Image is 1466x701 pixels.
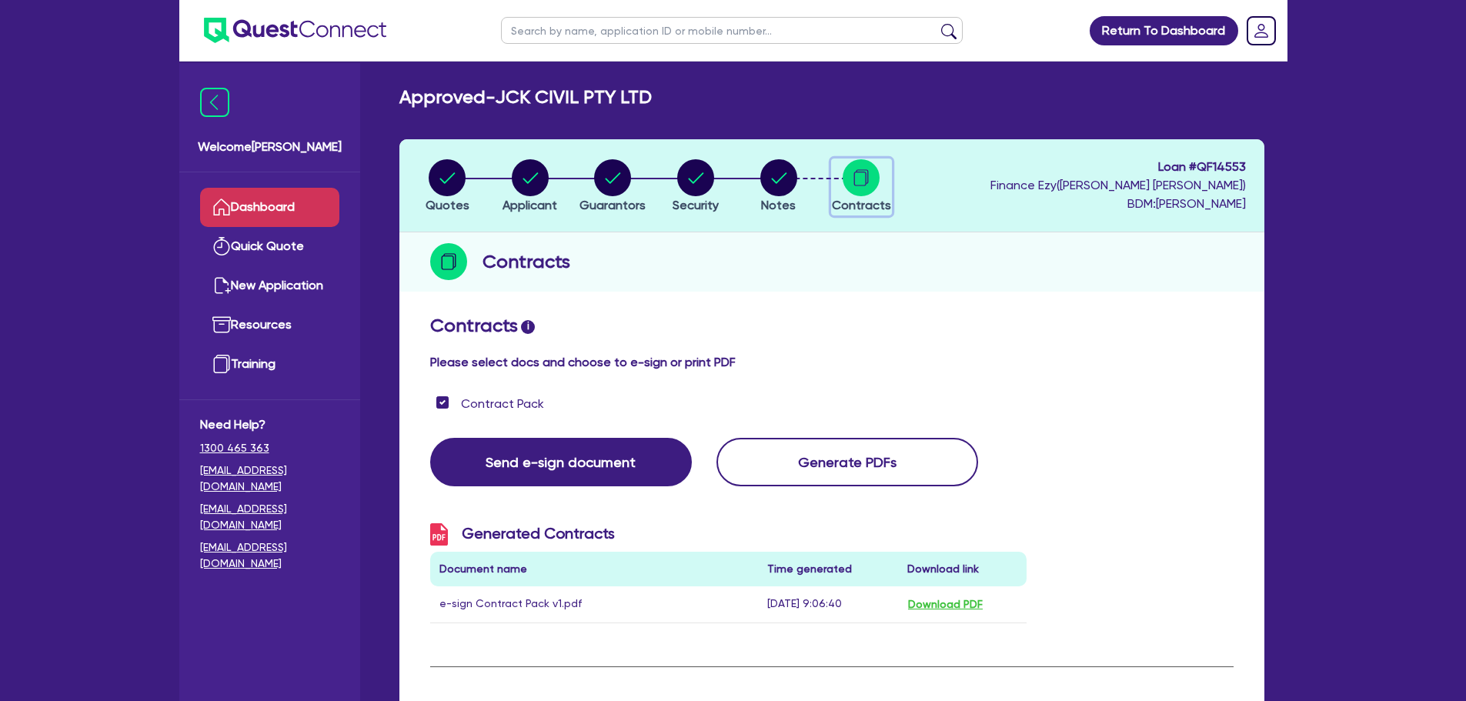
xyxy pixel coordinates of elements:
span: Finance Ezy ( [PERSON_NAME] [PERSON_NAME] ) [990,178,1246,192]
span: Security [673,198,719,212]
button: Quotes [425,159,470,215]
label: Contract Pack [461,395,544,413]
td: e-sign Contract Pack v1.pdf [430,586,759,623]
th: Download link [898,552,1027,586]
h2: Approved - JCK CIVIL PTY LTD [399,86,652,108]
span: Welcome [PERSON_NAME] [198,138,342,156]
button: Generate PDFs [716,438,978,486]
a: [EMAIL_ADDRESS][DOMAIN_NAME] [200,501,339,533]
th: Document name [430,552,759,586]
img: quick-quote [212,237,231,255]
button: Applicant [502,159,558,215]
img: step-icon [430,243,467,280]
a: Return To Dashboard [1090,16,1238,45]
img: training [212,355,231,373]
button: Notes [760,159,798,215]
a: Training [200,345,339,384]
span: Contracts [832,198,891,212]
button: Security [672,159,720,215]
span: Loan # QF14553 [990,158,1246,176]
span: Quotes [426,198,469,212]
h2: Contracts [430,315,1234,337]
img: quest-connect-logo-blue [204,18,386,43]
a: New Application [200,266,339,305]
a: Dropdown toggle [1241,11,1281,51]
th: Time generated [758,552,898,586]
tcxspan: Call 1300 465 363 via 3CX [200,442,269,454]
img: new-application [212,276,231,295]
a: Dashboard [200,188,339,227]
span: Notes [761,198,796,212]
span: Applicant [503,198,557,212]
span: i [521,320,535,334]
a: [EMAIL_ADDRESS][DOMAIN_NAME] [200,539,339,572]
button: Download PDF [907,596,983,613]
a: Resources [200,305,339,345]
button: Contracts [831,159,892,215]
h4: Please select docs and choose to e-sign or print PDF [430,355,1234,369]
h3: Generated Contracts [430,523,1027,546]
img: icon-pdf [430,523,448,546]
span: Guarantors [579,198,646,212]
img: resources [212,315,231,334]
button: Guarantors [579,159,646,215]
span: Need Help? [200,416,339,434]
img: icon-menu-close [200,88,229,117]
span: BDM: [PERSON_NAME] [990,195,1246,213]
button: Send e-sign document [430,438,692,486]
input: Search by name, application ID or mobile number... [501,17,963,44]
h2: Contracts [483,248,570,275]
a: Quick Quote [200,227,339,266]
a: [EMAIL_ADDRESS][DOMAIN_NAME] [200,462,339,495]
td: [DATE] 9:06:40 [758,586,898,623]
